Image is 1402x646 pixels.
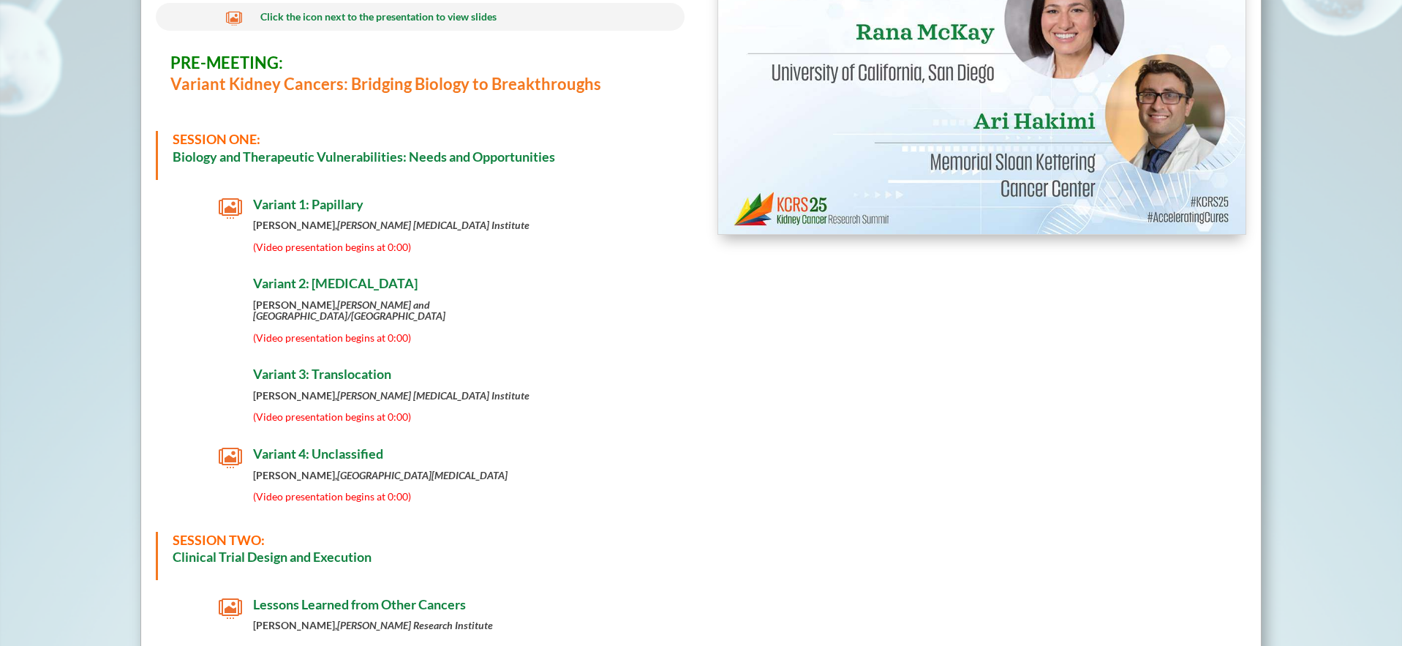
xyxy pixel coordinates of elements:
[253,366,391,382] span: Variant 3: Translocation
[253,298,445,322] em: [PERSON_NAME] and [GEOGRAPHIC_DATA]/[GEOGRAPHIC_DATA]
[253,619,493,631] strong: [PERSON_NAME],
[170,53,670,102] h3: Variant Kidney Cancers: Bridging Biology to Breakthroughs
[253,410,411,423] span: (Video presentation begins at 0:00)
[173,149,555,165] strong: Biology and Therapeutic Vulnerabilities: Needs and Opportunities
[219,367,242,390] span: 
[253,196,363,212] span: Variant 1: Papillary
[337,389,529,402] em: [PERSON_NAME] [MEDICAL_DATA] Institute
[173,131,260,147] span: SESSION ONE:
[253,331,411,344] span: (Video presentation begins at 0:00)
[337,619,493,631] em: [PERSON_NAME] Research Institute
[173,532,265,548] span: SESSION TWO:
[219,597,242,620] span: 
[337,469,508,481] em: [GEOGRAPHIC_DATA][MEDICAL_DATA]
[253,490,411,503] span: (Video presentation begins at 0:00)
[173,549,372,565] strong: Clinical Trial Design and Execution
[253,219,529,231] strong: [PERSON_NAME],
[253,241,411,253] span: (Video presentation begins at 0:00)
[226,10,242,26] span: 
[253,446,383,462] span: Variant 4: Unclassified
[219,197,242,220] span: 
[253,298,445,322] strong: [PERSON_NAME],
[337,219,529,231] em: [PERSON_NAME] [MEDICAL_DATA] Institute
[253,275,418,291] span: Variant 2: [MEDICAL_DATA]
[260,10,497,23] span: Click the icon next to the presentation to view slides
[253,389,529,402] strong: [PERSON_NAME],
[253,469,508,481] strong: [PERSON_NAME],
[170,53,283,72] span: PRE-MEETING:
[253,596,466,612] span: Lessons Learned from Other Cancers
[219,276,242,299] span: 
[219,446,242,470] span: 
